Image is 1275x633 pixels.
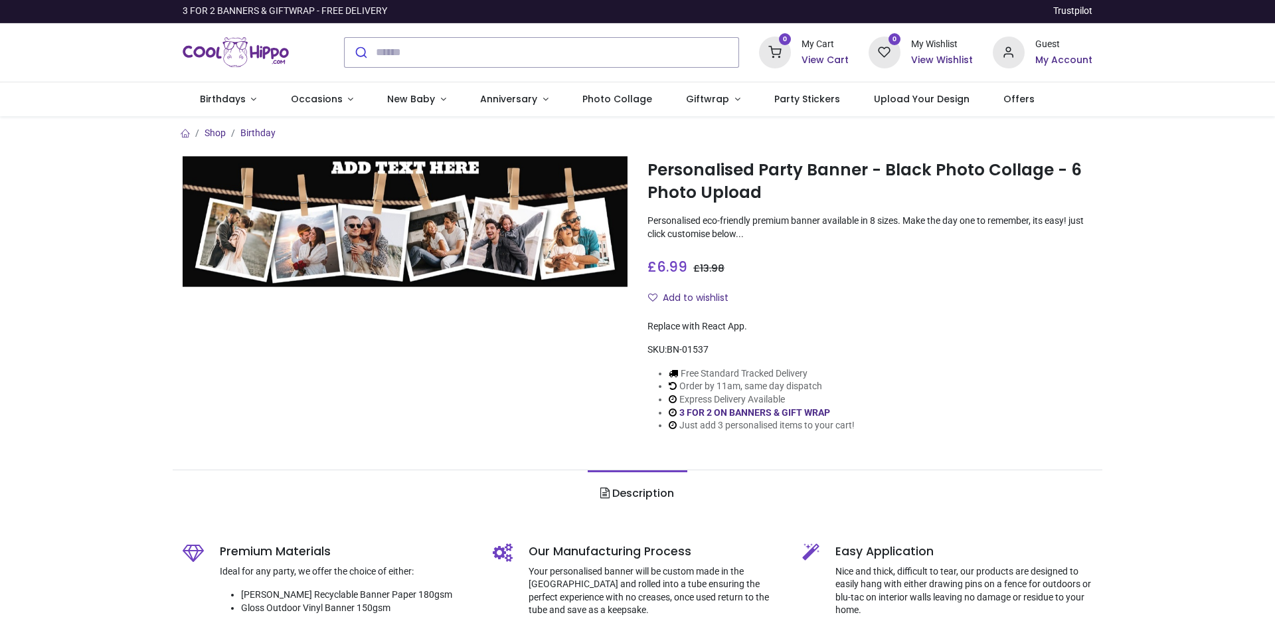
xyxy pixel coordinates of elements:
[889,33,901,46] sup: 0
[669,367,855,381] li: Free Standard Tracked Delivery
[669,393,855,407] li: Express Delivery Available
[241,602,473,615] li: Gloss Outdoor Vinyl Banner 150gsm
[647,287,740,310] button: Add to wishlistAdd to wishlist
[183,5,387,18] div: 3 FOR 2 BANNERS & GIFTWRAP - FREE DELIVERY
[463,82,565,117] a: Anniversary
[911,38,973,51] div: My Wishlist
[779,33,792,46] sup: 0
[183,34,289,71] img: Cool Hippo
[588,470,687,517] a: Description
[345,38,376,67] button: Submit
[387,92,435,106] span: New Baby
[1035,54,1092,67] a: My Account
[669,419,855,432] li: Just add 3 personalised items to your cart!
[759,46,791,56] a: 0
[700,262,724,275] span: 13.98
[240,128,276,138] a: Birthday
[835,565,1092,617] p: Nice and thick, difficult to tear, our products are designed to easily hang with either drawing p...
[647,215,1092,240] p: Personalised eco-friendly premium banner available in 8 sizes. Make the day one to remember, its ...
[648,293,657,302] i: Add to wishlist
[529,543,783,560] h5: Our Manufacturing Process
[241,588,473,602] li: [PERSON_NAME] Recyclable Banner Paper 180gsm
[874,92,970,106] span: Upload Your Design
[911,54,973,67] a: View Wishlist
[1053,5,1092,18] a: Trustpilot
[220,543,473,560] h5: Premium Materials
[582,92,652,106] span: Photo Collage
[205,128,226,138] a: Shop
[1003,92,1035,106] span: Offers
[693,262,724,275] span: £
[480,92,537,106] span: Anniversary
[774,92,840,106] span: Party Stickers
[657,257,687,276] span: 6.99
[647,320,1092,333] div: Replace with React App.
[220,565,473,579] p: Ideal for any party, we offer the choice of either:
[802,38,849,51] div: My Cart
[200,92,246,106] span: Birthdays
[679,407,830,418] a: 3 FOR 2 ON BANNERS & GIFT WRAP
[835,543,1092,560] h5: Easy Application
[183,82,274,117] a: Birthdays
[802,54,849,67] a: View Cart
[647,159,1092,205] h1: Personalised Party Banner - Black Photo Collage - 6 Photo Upload
[647,343,1092,357] div: SKU:
[183,156,628,290] img: Personalised Party Banner - Black Photo Collage - 6 Photo Upload
[371,82,464,117] a: New Baby
[1035,38,1092,51] div: Guest
[669,380,855,393] li: Order by 11am, same day dispatch
[686,92,729,106] span: Giftwrap
[669,82,757,117] a: Giftwrap
[291,92,343,106] span: Occasions
[183,34,289,71] a: Logo of Cool Hippo
[529,565,783,617] p: Your personalised banner will be custom made in the [GEOGRAPHIC_DATA] and rolled into a tube ensu...
[647,257,687,276] span: £
[274,82,371,117] a: Occasions
[667,344,709,355] span: BN-01537
[869,46,900,56] a: 0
